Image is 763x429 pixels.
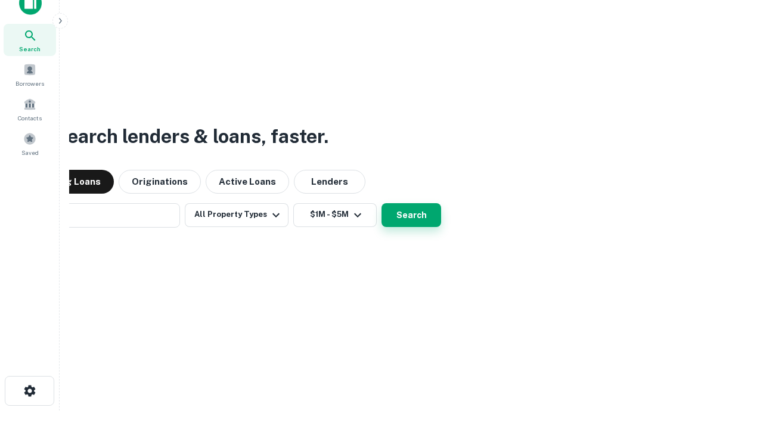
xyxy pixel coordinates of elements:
[119,170,201,194] button: Originations
[4,93,56,125] a: Contacts
[4,128,56,160] a: Saved
[21,148,39,157] span: Saved
[4,58,56,91] a: Borrowers
[19,44,41,54] span: Search
[293,203,377,227] button: $1M - $5M
[703,334,763,391] iframe: Chat Widget
[185,203,289,227] button: All Property Types
[4,24,56,56] a: Search
[294,170,365,194] button: Lenders
[18,113,42,123] span: Contacts
[206,170,289,194] button: Active Loans
[15,79,44,88] span: Borrowers
[54,122,328,151] h3: Search lenders & loans, faster.
[381,203,441,227] button: Search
